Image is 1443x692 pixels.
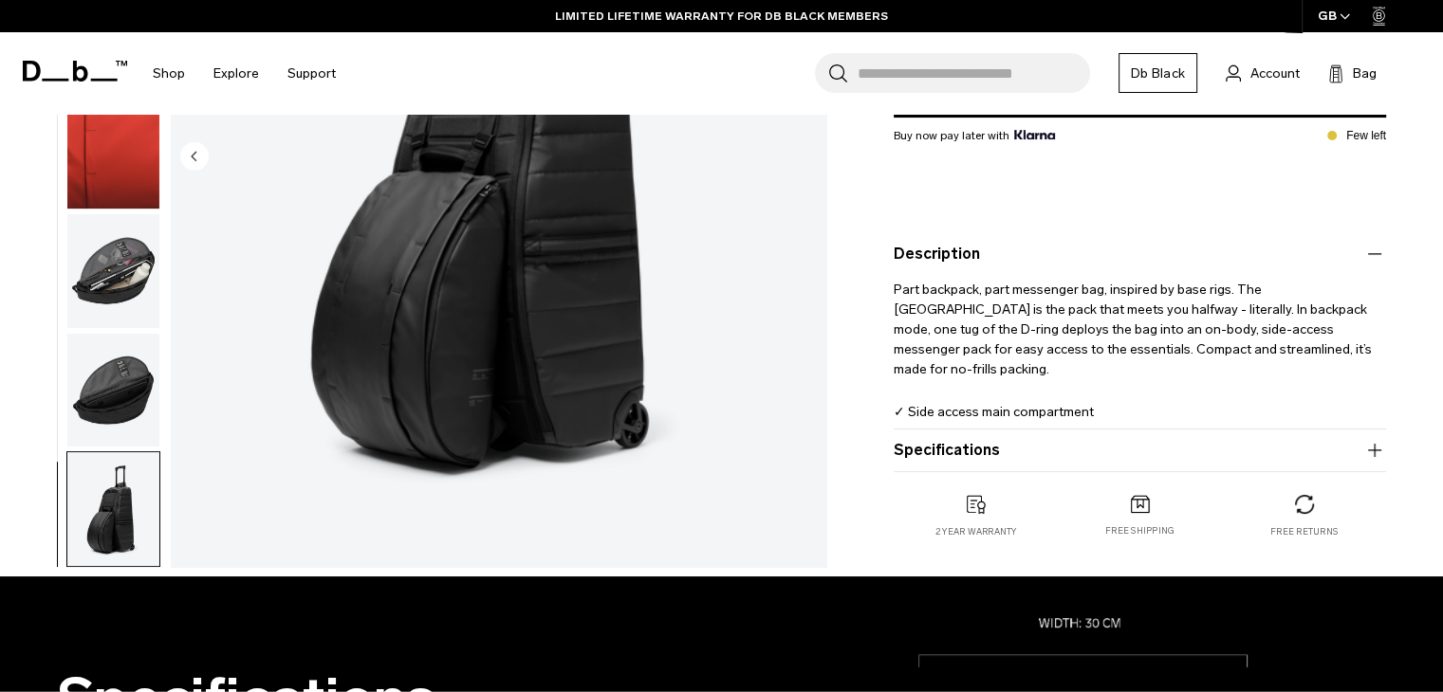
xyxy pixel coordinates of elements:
[894,243,1386,265] button: Description
[1328,62,1377,84] button: Bag
[1250,64,1300,83] span: Account
[894,127,1055,144] span: Buy now pay later with
[1353,64,1377,83] span: Bag
[555,8,888,25] a: LIMITED LIFETIME WARRANTY FOR DB BLACK MEMBERS
[67,452,159,566] img: Hugger Base Backpack 15L Falu Red
[894,402,1386,462] p: ✓ Side access main compartment ✓ Deployable D-ring for on-the-go accessibility ✓ Hook-Up System™ ...
[67,214,159,328] img: Hugger Base Backpack 15L Falu Red
[66,213,160,329] button: Hugger Base Backpack 15L Falu Red
[66,333,160,448] button: Hugger Base Backpack 15L Falu Red
[180,141,209,173] button: Previous slide
[1014,130,1055,139] img: {"height" => 20, "alt" => "Klarna"}
[213,40,259,107] a: Explore
[1119,53,1197,93] a: Db Black
[935,525,1017,538] p: 2 year warranty
[1346,127,1386,144] p: Few left
[66,94,160,209] button: Hugger Base Backpack 15L Falu Red
[67,95,159,209] img: Hugger Base Backpack 15L Falu Red
[1226,62,1300,84] a: Account
[894,439,1386,462] button: Specifications
[139,32,350,115] nav: Main Navigation
[67,334,159,447] img: Hugger Base Backpack 15L Falu Red
[894,265,1386,379] p: Part backpack, part messenger bag, inspired by base rigs. The [GEOGRAPHIC_DATA] is the pack that ...
[287,40,336,107] a: Support
[153,40,185,107] a: Shop
[66,451,160,567] button: Hugger Base Backpack 15L Falu Red
[1105,525,1175,538] p: Free shipping
[1270,525,1338,538] p: Free returns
